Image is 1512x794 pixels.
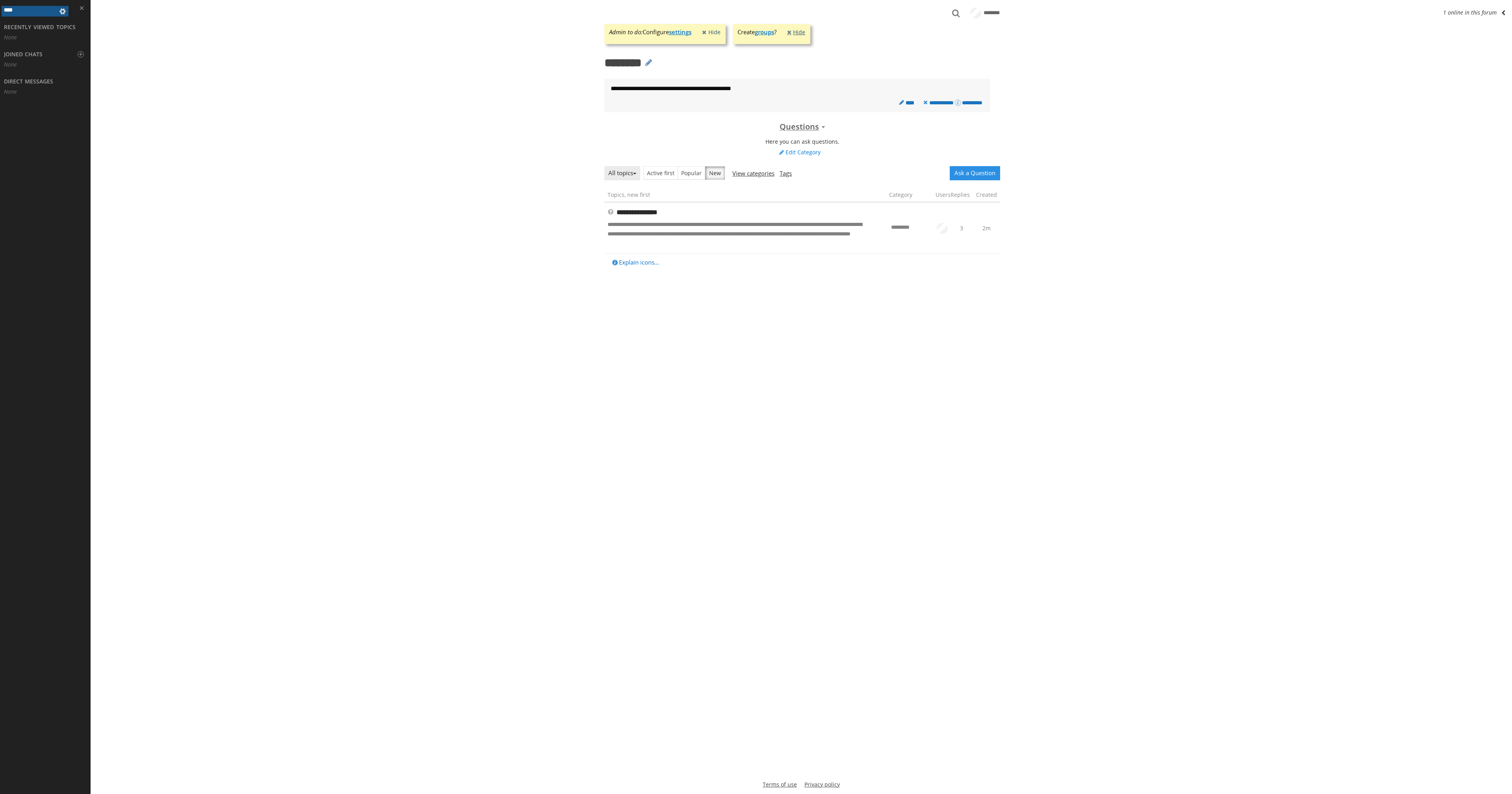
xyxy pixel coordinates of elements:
a: settings [669,28,691,36]
td: Created on 2025-08-12 16:20:26.882Z Last reply on 2025-08-12 16:20:26.931Z [973,202,1000,254]
a: Active first [643,166,678,180]
th: Created [973,188,1000,202]
a: Explain icons... [604,254,659,270]
p: Here you can ask questions. [671,137,934,146]
a: Popular [678,166,705,180]
td: 3 [951,202,973,254]
button: + [78,51,84,57]
a: Edit Category [778,147,821,157]
a: 2m [982,224,991,232]
i: Admin to do: [609,28,643,36]
th: Category [886,188,936,202]
div: Configure [609,28,691,36]
a: Hide [700,28,721,36]
button: Questions [780,119,825,135]
a: View categories [728,166,776,181]
h3: Joined Chats [4,52,43,57]
a: Privacy policy [804,781,840,788]
span: Questions [780,121,825,132]
button: 1 online in this forum [1438,4,1512,20]
th: Topics, new first [604,188,886,202]
th: Users [936,188,951,202]
a: Hide [786,28,806,36]
a: Terms of use [763,781,797,788]
i: None [4,61,17,68]
a: groups [755,28,774,36]
th: Replies [951,188,973,202]
i: None [4,33,17,41]
h3: Recently viewed topics [4,24,76,30]
a: Tags [776,166,796,181]
div: Create ? [737,28,776,36]
span: Topic actions [58,7,67,16]
button: Ask a Question [950,166,1000,180]
button: All topics [604,166,640,180]
span: 1 online in this forum [1443,9,1497,16]
a: New [705,166,725,180]
i: None [4,88,17,95]
h3: Direct Messages [4,79,53,84]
